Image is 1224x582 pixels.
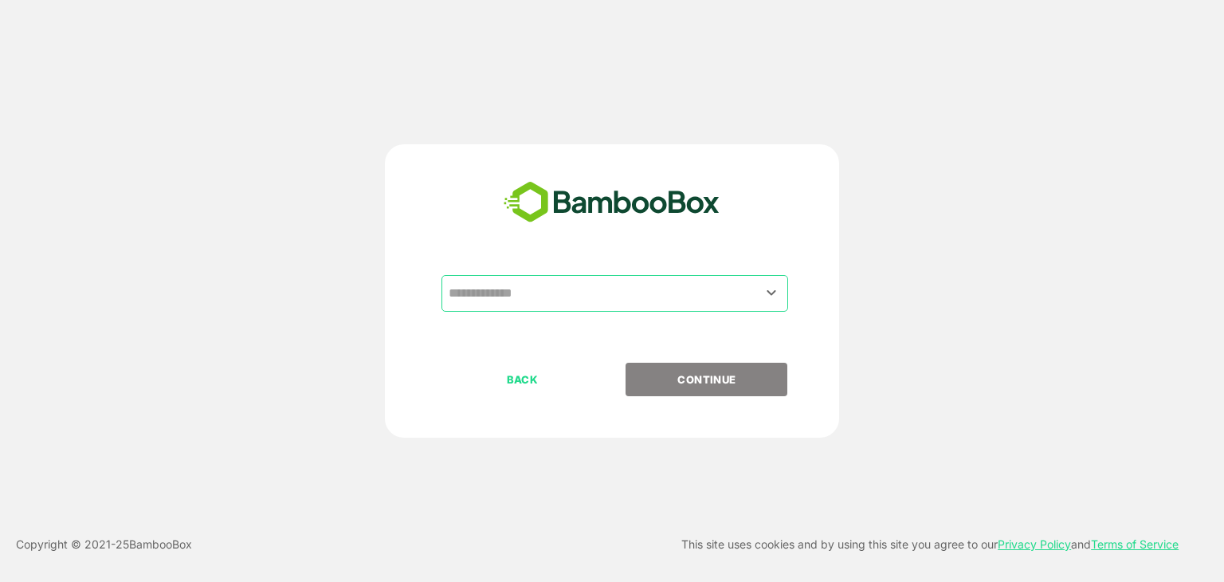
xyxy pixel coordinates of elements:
p: BACK [443,371,602,388]
a: Privacy Policy [998,537,1071,551]
button: Open [761,282,783,304]
button: BACK [441,363,603,396]
p: This site uses cookies and by using this site you agree to our and [681,535,1179,554]
p: CONTINUE [627,371,787,388]
button: CONTINUE [626,363,787,396]
p: Copyright © 2021- 25 BambooBox [16,535,192,554]
img: bamboobox [495,176,728,229]
a: Terms of Service [1091,537,1179,551]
